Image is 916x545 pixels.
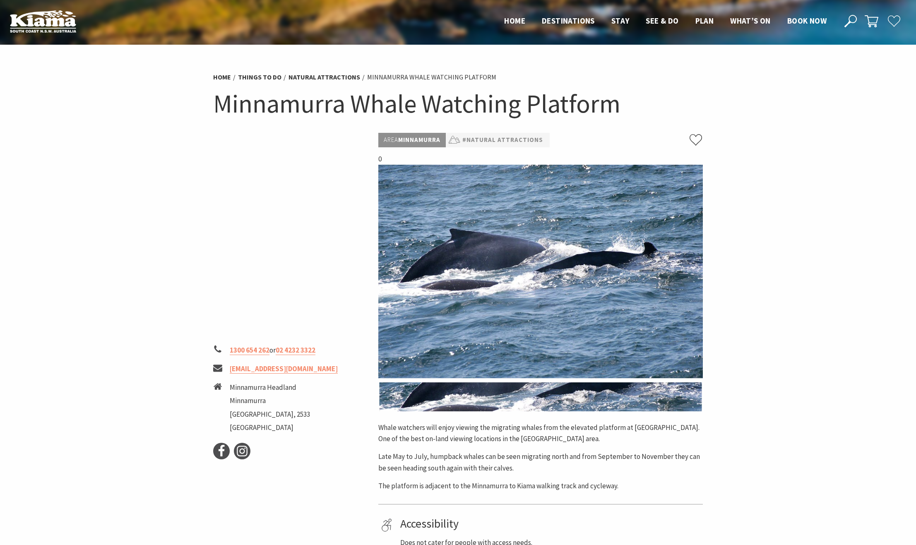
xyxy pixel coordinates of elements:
li: [GEOGRAPHIC_DATA] [230,422,310,433]
span: See & Do [646,16,678,26]
span: What’s On [730,16,771,26]
a: [EMAIL_ADDRESS][DOMAIN_NAME] [230,364,338,374]
img: Minnamurra Whale Watching Platform [380,382,702,411]
span: Home [504,16,525,26]
span: Plan [695,16,714,26]
li: or [213,345,372,356]
a: Home [213,73,231,82]
img: Kiama Logo [10,10,76,33]
p: The platform is adjacent to the Minnamurra to Kiama walking track and cycleway. [378,480,703,492]
li: Minnamurra Headland [230,382,310,393]
a: 1300 654 262 [230,346,269,355]
h4: Accessibility [400,517,700,531]
a: Things To Do [238,73,281,82]
a: 02 4232 3322 [276,346,315,355]
p: Whale watchers will enjoy viewing the migrating whales from the elevated platform at [GEOGRAPHIC_... [378,422,703,444]
span: Area [384,136,398,144]
div: 0 [378,154,703,378]
li: [GEOGRAPHIC_DATA], 2533 [230,409,310,420]
p: Minnamurra [378,133,446,147]
span: Stay [611,16,630,26]
li: Minnamurra [230,395,310,406]
h1: Minnamurra Whale Watching Platform [213,87,703,120]
a: Natural Attractions [289,73,360,82]
li: Minnamurra Whale Watching Platform [367,72,496,83]
p: Late May to July, humpback whales can be seen migrating north and from September to November they... [378,451,703,473]
nav: Main Menu [496,14,835,28]
img: Minnamurra Whale Watching Platform [378,165,703,378]
a: #Natural Attractions [462,135,543,145]
span: Destinations [542,16,595,26]
span: Book now [787,16,827,26]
